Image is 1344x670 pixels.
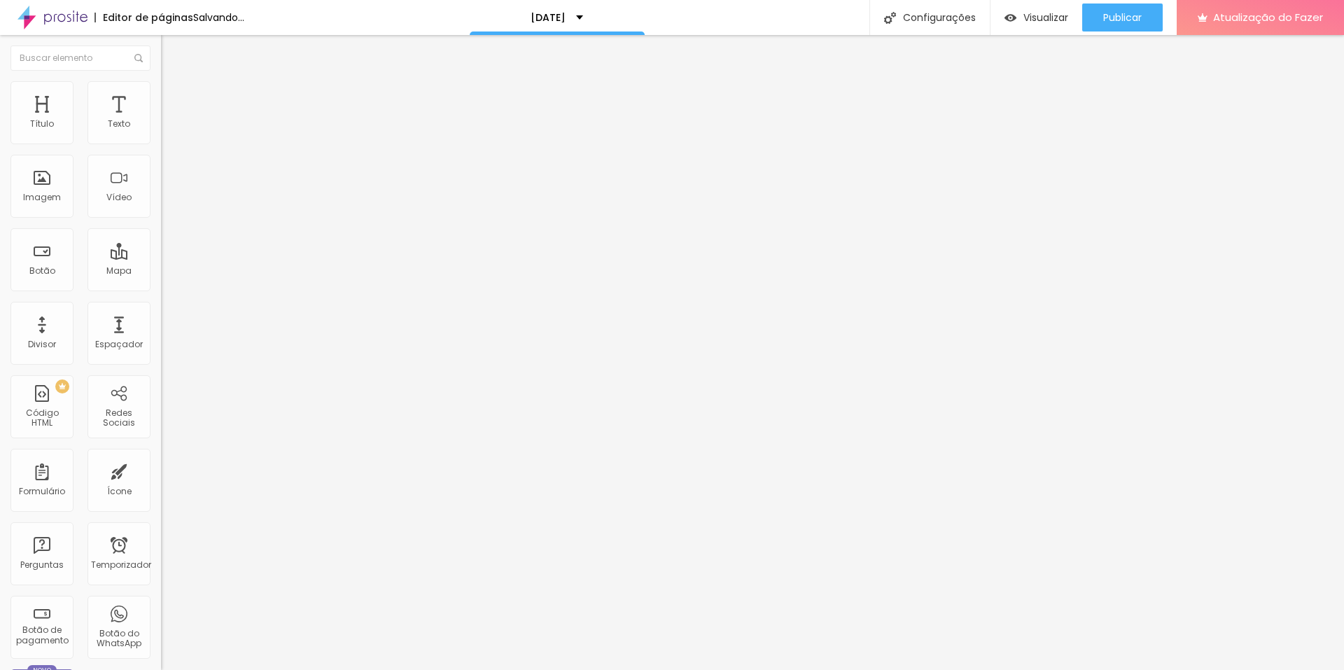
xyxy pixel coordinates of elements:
[29,265,55,277] font: Botão
[903,11,976,25] font: Configurações
[103,407,135,428] font: Redes Sociais
[16,624,69,645] font: Botão de pagamento
[884,12,896,24] img: Ícone
[1213,10,1323,25] font: Atualização do Fazer
[1004,12,1016,24] img: view-1.svg
[30,118,54,130] font: Título
[1082,4,1163,32] button: Publicar
[10,46,150,71] input: Buscar elemento
[20,559,64,571] font: Perguntas
[97,627,141,649] font: Botão do WhatsApp
[95,338,143,350] font: Espaçador
[193,13,244,22] div: Salvando...
[107,485,132,497] font: Ícone
[106,265,132,277] font: Mapa
[91,559,151,571] font: Temporizador
[28,338,56,350] font: Divisor
[531,11,566,25] font: [DATE]
[106,191,132,203] font: Vídeo
[161,35,1344,670] iframe: Editor
[23,191,61,203] font: Imagem
[108,118,130,130] font: Texto
[19,485,65,497] font: Formulário
[26,407,59,428] font: Código HTML
[1103,11,1142,25] font: Publicar
[103,11,193,25] font: Editor de páginas
[990,4,1082,32] button: Visualizar
[134,54,143,62] img: Ícone
[1023,11,1068,25] font: Visualizar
